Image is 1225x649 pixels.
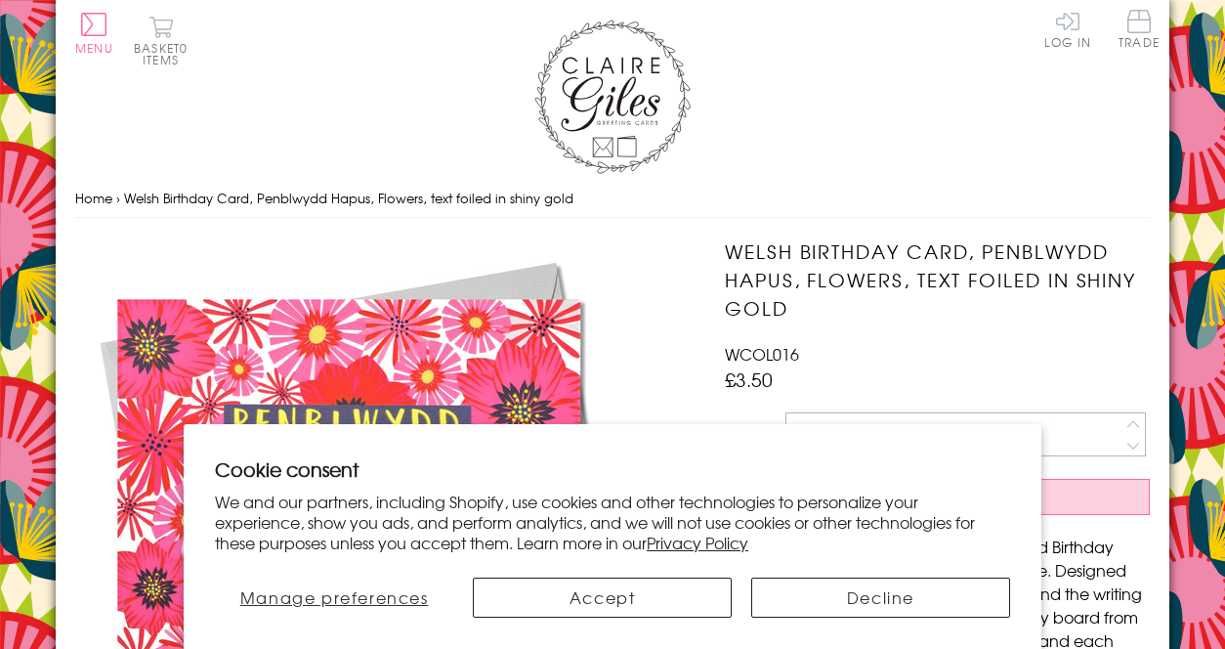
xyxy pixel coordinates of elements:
[725,366,773,393] span: £3.50
[1044,10,1091,48] a: Log In
[124,189,573,207] span: Welsh Birthday Card, Penblwydd Hapus, Flowers, text foiled in shiny gold
[473,578,732,618] button: Accept
[1119,10,1160,52] a: Trade
[1119,10,1160,48] span: Trade
[240,585,429,609] span: Manage preferences
[534,20,691,174] img: Claire Giles Greetings Cards
[725,342,799,366] span: WCOL016
[751,578,1010,618] button: Decline
[215,578,453,618] button: Manage preferences
[143,39,188,68] span: 0 items
[75,189,112,207] a: Home
[116,189,120,207] span: ›
[215,492,1010,552] p: We and our partners, including Shopify, use cookies and other technologies to personalize your ex...
[725,238,1150,322] h1: Welsh Birthday Card, Penblwydd Hapus, Flowers, text foiled in shiny gold
[75,39,113,57] span: Menu
[647,531,748,554] a: Privacy Policy
[134,16,188,65] button: Basket0 items
[215,455,1010,483] h2: Cookie consent
[75,179,1150,219] nav: breadcrumbs
[75,13,113,54] button: Menu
